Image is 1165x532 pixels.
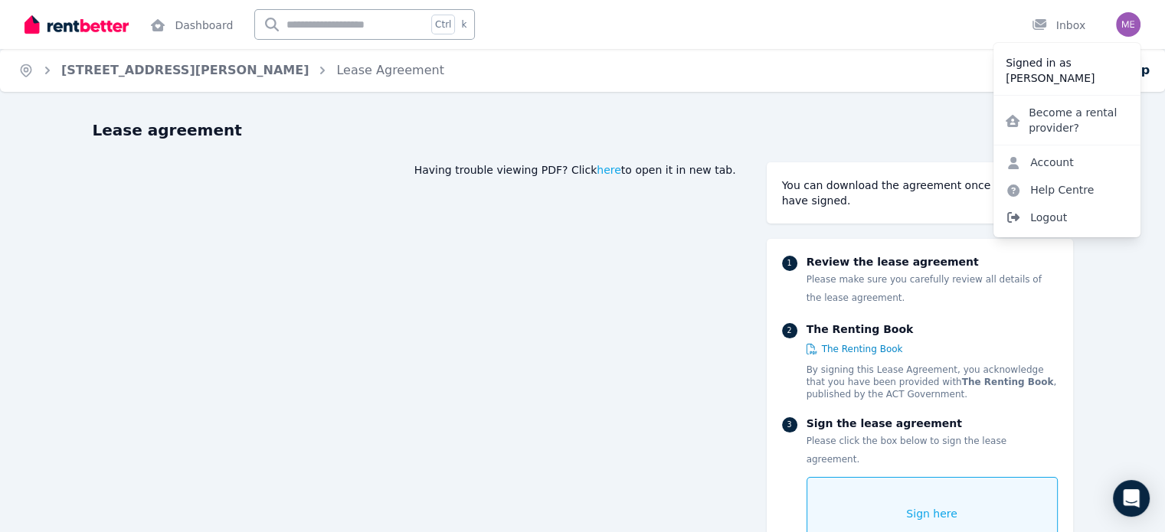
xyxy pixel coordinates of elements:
a: The Renting Book [807,343,903,355]
span: Logout [993,204,1140,231]
a: Account [993,149,1086,176]
h1: Lease agreement [93,119,1073,141]
div: Having trouble viewing PDF? Click to open it in new tab. [93,162,736,178]
div: Open Intercom Messenger [1113,480,1150,517]
p: By signing this Lease Agreement, you acknowledge that you have been provided with , published by ... [807,364,1058,400]
div: 3 [782,417,797,432]
span: Please click the box below to sign the lease agreement. [807,436,1006,465]
span: here [597,162,621,178]
div: You can download the agreement once all parties have signed. [782,178,1058,208]
span: The Renting Book [822,343,903,355]
a: Become a rental provider? [993,99,1140,142]
span: Ctrl [431,15,455,34]
p: Signed in as [1006,55,1128,70]
p: Review the lease agreement [807,254,1058,269]
span: Sign here [906,506,957,521]
p: Sign the lease agreement [807,416,1058,431]
span: k [461,18,466,31]
a: Lease Agreement [336,63,443,77]
span: Please make sure you carefully review all details of the lease agreement. [807,274,1042,303]
p: The Renting Book [807,321,1058,337]
div: 2 [782,323,797,338]
div: Inbox [1032,18,1085,33]
img: Melanie Kirkpatrick [1116,12,1140,37]
a: Help Centre [993,176,1106,204]
div: 1 [782,256,797,271]
img: RentBetter [25,13,129,36]
strong: The Renting Book [962,377,1054,387]
p: [PERSON_NAME] [1006,70,1128,86]
a: [STREET_ADDRESS][PERSON_NAME] [61,63,309,77]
